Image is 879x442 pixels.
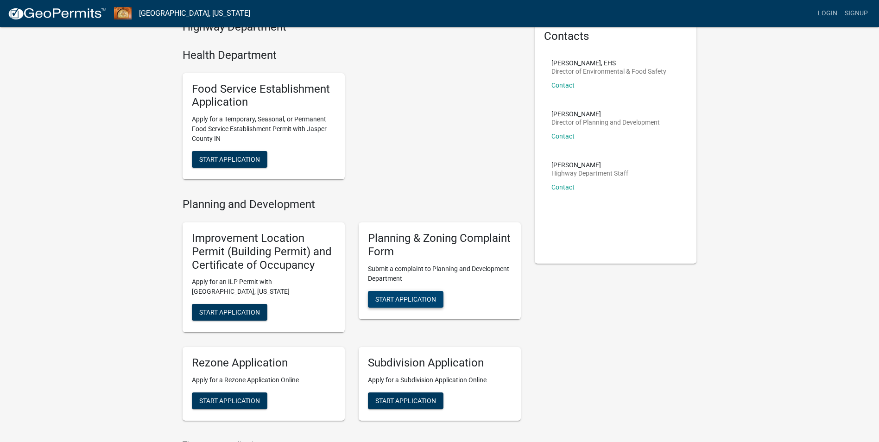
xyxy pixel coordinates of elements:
[368,232,512,259] h5: Planning & Zoning Complaint Form
[814,5,841,22] a: Login
[368,264,512,284] p: Submit a complaint to Planning and Development Department
[551,68,666,75] p: Director of Environmental & Food Safety
[368,291,443,308] button: Start Application
[551,119,660,126] p: Director of Planning and Development
[199,156,260,163] span: Start Application
[199,397,260,404] span: Start Application
[192,82,335,109] h5: Food Service Establishment Application
[192,356,335,370] h5: Rezone Application
[375,397,436,404] span: Start Application
[368,356,512,370] h5: Subdivision Application
[192,151,267,168] button: Start Application
[192,392,267,409] button: Start Application
[192,114,335,144] p: Apply for a Temporary, Seasonal, or Permanent Food Service Establishment Permit with Jasper Count...
[551,60,666,66] p: [PERSON_NAME], EHS
[192,375,335,385] p: Apply for a Rezone Application Online
[841,5,872,22] a: Signup
[368,375,512,385] p: Apply for a Subdivision Application Online
[192,304,267,321] button: Start Application
[139,6,250,21] a: [GEOGRAPHIC_DATA], [US_STATE]
[183,49,521,62] h4: Health Department
[183,20,521,34] h4: Highway Department
[183,198,521,211] h4: Planning and Development
[551,162,628,168] p: [PERSON_NAME]
[551,111,660,117] p: [PERSON_NAME]
[192,232,335,272] h5: Improvement Location Permit (Building Permit) and Certificate of Occupancy
[375,295,436,303] span: Start Application
[192,277,335,297] p: Apply for an ILP Permit with [GEOGRAPHIC_DATA], [US_STATE]
[368,392,443,409] button: Start Application
[551,183,575,191] a: Contact
[114,7,132,19] img: Jasper County, Indiana
[551,170,628,177] p: Highway Department Staff
[544,30,688,43] h5: Contacts
[199,309,260,316] span: Start Application
[551,133,575,140] a: Contact
[551,82,575,89] a: Contact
